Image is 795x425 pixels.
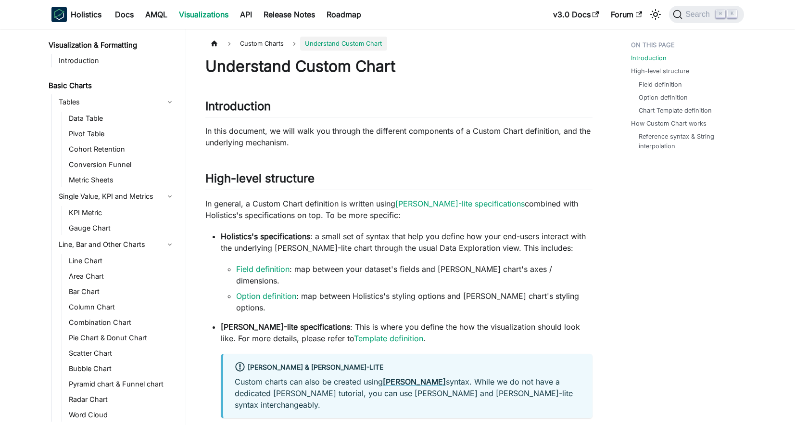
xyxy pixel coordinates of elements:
a: Option definition [236,291,296,301]
nav: Docs sidebar [42,29,186,425]
a: Home page [205,37,224,51]
a: Line Chart [66,254,177,268]
a: [PERSON_NAME]-lite specifications [395,199,525,208]
a: Field definition [639,80,682,89]
strong: Holistics's specifications [221,232,310,241]
button: Switch between dark and light mode (currently light mode) [648,7,663,22]
a: Gauge Chart [66,221,177,235]
a: Template definition [354,334,423,343]
a: Pyramid chart & Funnel chart [66,377,177,391]
img: Holistics [51,7,67,22]
a: Release Notes [258,7,321,22]
a: How Custom Chart works [631,119,707,128]
p: In this document, we will walk you through the different components of a Custom Chart definition,... [205,125,593,148]
a: Introduction [631,53,667,63]
a: [PERSON_NAME] [383,377,446,386]
a: Field definition [236,264,290,274]
p: In general, a Custom Chart definition is written using combined with Holistics's specifications o... [205,198,593,221]
a: Bubble Chart [66,362,177,375]
a: Line, Bar and Other Charts [56,237,177,252]
a: Visualization & Formatting [46,39,177,52]
span: Search [682,10,716,19]
h1: Understand Custom Chart [205,57,593,76]
b: Holistics [71,9,101,20]
a: Column Chart [66,300,177,314]
a: Combination Chart [66,316,177,329]
a: Metric Sheets [66,173,177,187]
a: Bar Chart [66,285,177,298]
a: Option definition [639,93,688,102]
li: : map between your dataset's fields and [PERSON_NAME] chart's axes / dimensions. [236,263,593,286]
a: Cohort Retention [66,142,177,156]
h2: High-level structure [205,171,593,190]
p: : a small set of syntax that help you define how your end-users interact with the underlying [PER... [221,231,593,254]
a: Visualizations [173,7,234,22]
a: Area Chart [66,270,177,283]
a: API [234,7,258,22]
a: Basic Charts [46,79,177,92]
nav: Breadcrumbs [205,37,593,51]
a: Tables [56,94,177,110]
a: High-level structure [631,66,689,76]
p: Custom charts can also be created using syntax. While we do not have a dedicated [PERSON_NAME] tu... [235,376,581,411]
a: Single Value, KPI and Metrics [56,189,177,204]
span: Custom Charts [235,37,289,51]
a: KPI Metric [66,206,177,219]
div: [PERSON_NAME] & [PERSON_NAME]-lite [235,361,581,374]
a: AMQL [139,7,173,22]
a: Pivot Table [66,127,177,141]
h2: Introduction [205,99,593,117]
a: Docs [109,7,139,22]
a: Data Table [66,112,177,125]
a: Chart Template definition [639,106,712,115]
button: Search (Command+K) [669,6,744,23]
a: Word Cloud [66,408,177,422]
strong: [PERSON_NAME]-lite specifications [221,322,350,332]
span: Understand Custom Chart [300,37,387,51]
kbd: K [727,10,737,18]
p: : This is where you define the how the visualization should look like. For more details, please r... [221,321,593,344]
a: HolisticsHolistics [51,7,101,22]
a: Forum [605,7,648,22]
a: Scatter Chart [66,347,177,360]
a: Reference syntax & String interpolation [639,132,734,150]
a: Introduction [56,54,177,67]
kbd: ⌘ [716,10,725,18]
a: Pie Chart & Donut Chart [66,331,177,345]
a: Conversion Funnel [66,158,177,171]
li: : map between Holistics's styling options and [PERSON_NAME] chart's styling options. [236,290,593,313]
a: Roadmap [321,7,367,22]
a: Radar Chart [66,393,177,406]
a: v3.0 Docs [547,7,605,22]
